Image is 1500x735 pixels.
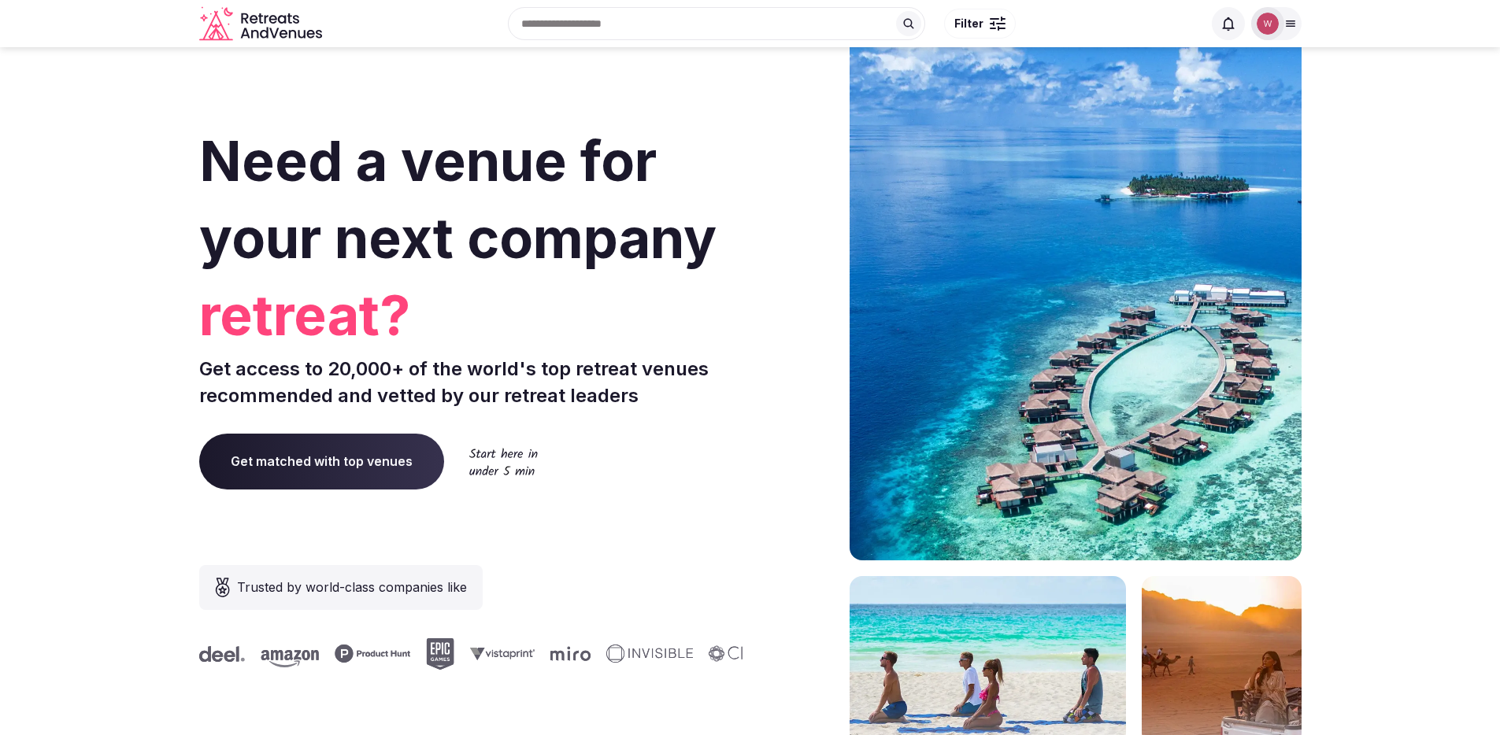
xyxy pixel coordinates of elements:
[199,356,744,408] p: Get access to 20,000+ of the world's top retreat venues recommended and vetted by our retreat lea...
[199,6,325,42] svg: Retreats and Venues company logo
[237,578,467,596] span: Trusted by world-class companies like
[944,9,1016,39] button: Filter
[605,645,691,663] svg: Invisible company logo
[199,434,444,489] a: Get matched with top venues
[198,646,243,662] svg: Deel company logo
[199,277,744,354] span: retreat?
[549,646,589,661] svg: Miro company logo
[424,638,453,670] svg: Epic Games company logo
[199,6,325,42] a: Visit the homepage
[469,448,538,475] img: Start here in under 5 min
[954,16,983,31] span: Filter
[199,127,717,271] span: Need a venue for your next company
[469,647,533,660] svg: Vistaprint company logo
[1257,13,1279,35] img: William Chin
